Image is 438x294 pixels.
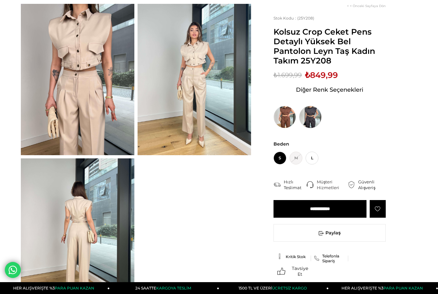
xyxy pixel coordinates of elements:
[274,106,296,128] img: Kolsuz Crop Ceket Pens Detaylı Yüksek Bel Pantolon Leyn Kahve Kadın Takım 25Y208
[110,282,219,294] a: 24 SAATTEKARGOYA TESLİM
[307,181,314,188] img: call-center.png
[383,286,423,290] span: PARA PUAN KAZAN
[286,254,306,259] span: Kritik Stok
[219,282,329,294] a: 1500 TL VE ÜZERİÜCRETSİZ KARGO
[289,265,311,277] span: Tavsiye Et
[370,200,386,218] a: Favorilere Ekle
[317,179,348,190] div: Müşteri Hizmetleri
[322,254,345,263] span: Telefonla Sipariş
[156,286,191,290] span: KARGOYA TESLİM
[21,4,134,155] img: Leyn takım 25Y208
[347,4,386,8] a: < < Önceki Sayfaya Dön
[55,286,94,290] span: PARA PUAN KAZAN
[290,152,302,164] span: M
[138,4,251,155] img: Leyn takım 25Y208
[277,254,308,259] a: Kritik Stok
[274,70,302,80] span: ₺1.699,99
[348,181,355,188] img: security.png
[274,152,286,164] span: S
[358,179,386,190] div: Güvenli Alışveriş
[314,254,345,263] a: Telefonla Sipariş
[274,16,314,21] span: (25Y208)
[274,224,385,241] span: Paylaş
[299,106,322,128] img: Kolsuz Crop Ceket Pens Detaylı Yüksek Bel Pantolon Leyn Siyah Kadın Takım 25Y208
[296,85,363,95] span: Diğer Renk Seçenekleri
[274,181,281,188] img: shipping.png
[305,70,338,80] span: ₺849,99
[274,16,297,21] span: Stok Kodu
[284,179,307,190] div: Hızlı Teslimat
[274,27,386,65] span: Kolsuz Crop Ceket Pens Detaylı Yüksek Bel Pantolon Leyn Taş Kadın Takım 25Y208
[0,282,110,294] a: HER ALIŞVERİŞTE %3PARA PUAN KAZAN
[306,152,318,164] span: L
[272,286,307,290] span: ÜCRETSİZ KARGO
[274,141,386,147] span: Beden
